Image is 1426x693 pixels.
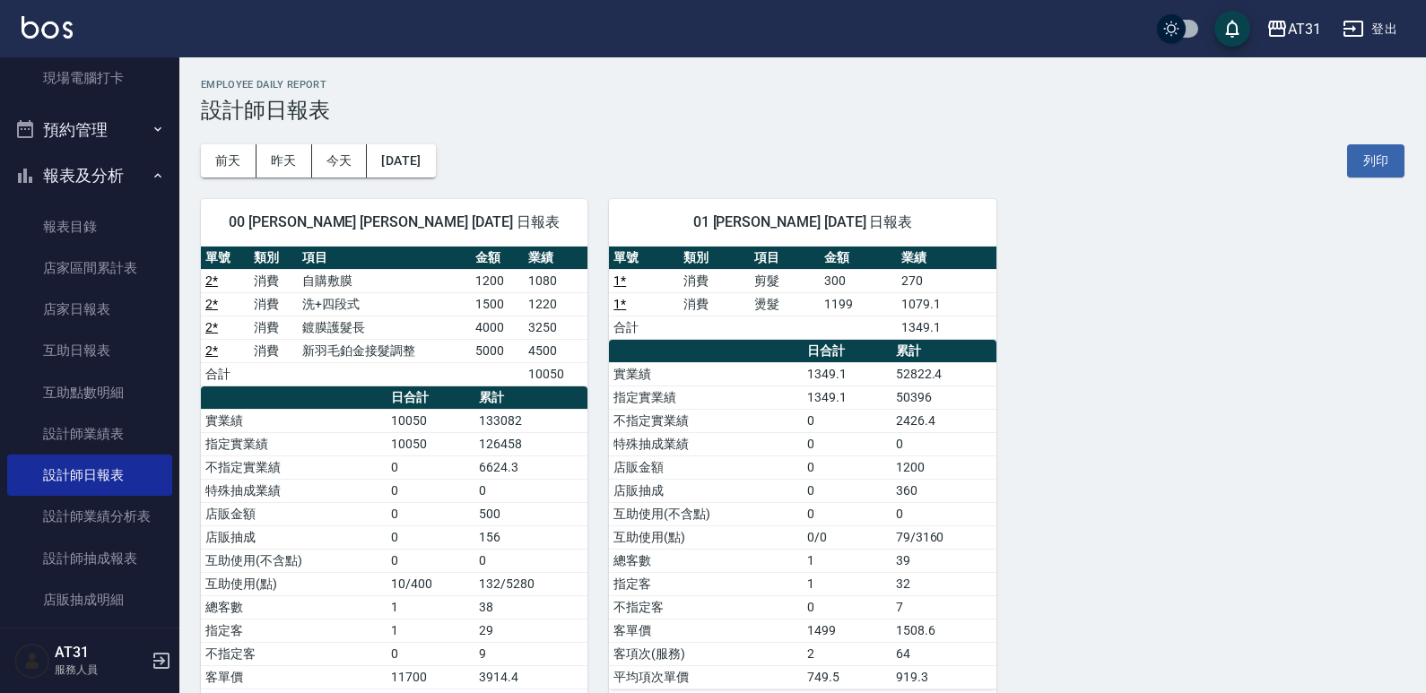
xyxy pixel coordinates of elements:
[820,269,897,292] td: 300
[387,525,474,549] td: 0
[471,339,525,362] td: 5000
[7,107,172,153] button: 預約管理
[820,292,897,316] td: 1199
[201,247,587,386] table: a dense table
[803,479,891,502] td: 0
[14,643,50,679] img: Person
[803,619,891,642] td: 1499
[474,455,587,479] td: 6624.3
[249,339,298,362] td: 消費
[820,247,897,270] th: 金額
[474,502,587,525] td: 500
[7,152,172,199] button: 報表及分析
[201,572,387,595] td: 互助使用(點)
[803,409,891,432] td: 0
[474,549,587,572] td: 0
[891,642,996,665] td: 64
[7,57,172,99] a: 現場電腦打卡
[387,665,474,689] td: 11700
[387,619,474,642] td: 1
[891,340,996,363] th: 累計
[630,213,974,231] span: 01 [PERSON_NAME] [DATE] 日報表
[249,292,298,316] td: 消費
[201,619,387,642] td: 指定客
[201,79,1404,91] h2: Employee Daily Report
[891,409,996,432] td: 2426.4
[609,362,803,385] td: 實業績
[298,316,471,339] td: 鍍膜護髮長
[387,595,474,619] td: 1
[474,479,587,502] td: 0
[897,269,996,292] td: 270
[803,340,891,363] th: 日合計
[524,247,587,270] th: 業績
[679,292,749,316] td: 消費
[298,269,471,292] td: 自購敷膜
[803,665,891,689] td: 749.5
[55,662,146,678] p: 服務人員
[679,269,749,292] td: 消費
[891,362,996,385] td: 52822.4
[897,247,996,270] th: 業績
[1288,18,1321,40] div: AT31
[298,247,471,270] th: 項目
[222,213,566,231] span: 00 [PERSON_NAME] [PERSON_NAME] [DATE] 日報表
[891,595,996,619] td: 7
[387,502,474,525] td: 0
[609,432,803,455] td: 特殊抽成業績
[201,98,1404,123] h3: 設計師日報表
[7,372,172,413] a: 互助點數明細
[679,247,749,270] th: 類別
[1347,144,1404,178] button: 列印
[609,340,996,689] table: a dense table
[609,316,679,339] td: 合計
[7,538,172,579] a: 設計師抽成報表
[387,455,474,479] td: 0
[803,572,891,595] td: 1
[22,16,73,39] img: Logo
[7,496,172,537] a: 設計師業績分析表
[387,409,474,432] td: 10050
[609,642,803,665] td: 客項次(服務)
[201,665,387,689] td: 客單價
[609,455,803,479] td: 店販金額
[201,479,387,502] td: 特殊抽成業績
[201,502,387,525] td: 店販金額
[891,572,996,595] td: 32
[609,525,803,549] td: 互助使用(點)
[750,269,820,292] td: 剪髮
[367,144,435,178] button: [DATE]
[891,432,996,455] td: 0
[803,525,891,549] td: 0/0
[298,292,471,316] td: 洗+四段式
[609,502,803,525] td: 互助使用(不含點)
[609,247,679,270] th: 單號
[609,247,996,340] table: a dense table
[474,432,587,455] td: 126458
[803,362,891,385] td: 1349.1
[474,665,587,689] td: 3914.4
[1335,13,1404,46] button: 登出
[609,385,803,409] td: 指定實業績
[201,455,387,479] td: 不指定實業績
[201,525,387,549] td: 店販抽成
[7,289,172,330] a: 店家日報表
[387,432,474,455] td: 10050
[7,579,172,620] a: 店販抽成明細
[803,502,891,525] td: 0
[897,316,996,339] td: 1349.1
[471,316,525,339] td: 4000
[1259,11,1328,48] button: AT31
[298,339,471,362] td: 新羽毛鉑金接髮調整
[471,269,525,292] td: 1200
[7,330,172,371] a: 互助日報表
[474,525,587,549] td: 156
[201,549,387,572] td: 互助使用(不含點)
[891,455,996,479] td: 1200
[201,432,387,455] td: 指定實業績
[387,479,474,502] td: 0
[891,525,996,549] td: 79/3160
[312,144,368,178] button: 今天
[7,455,172,496] a: 設計師日報表
[249,247,298,270] th: 類別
